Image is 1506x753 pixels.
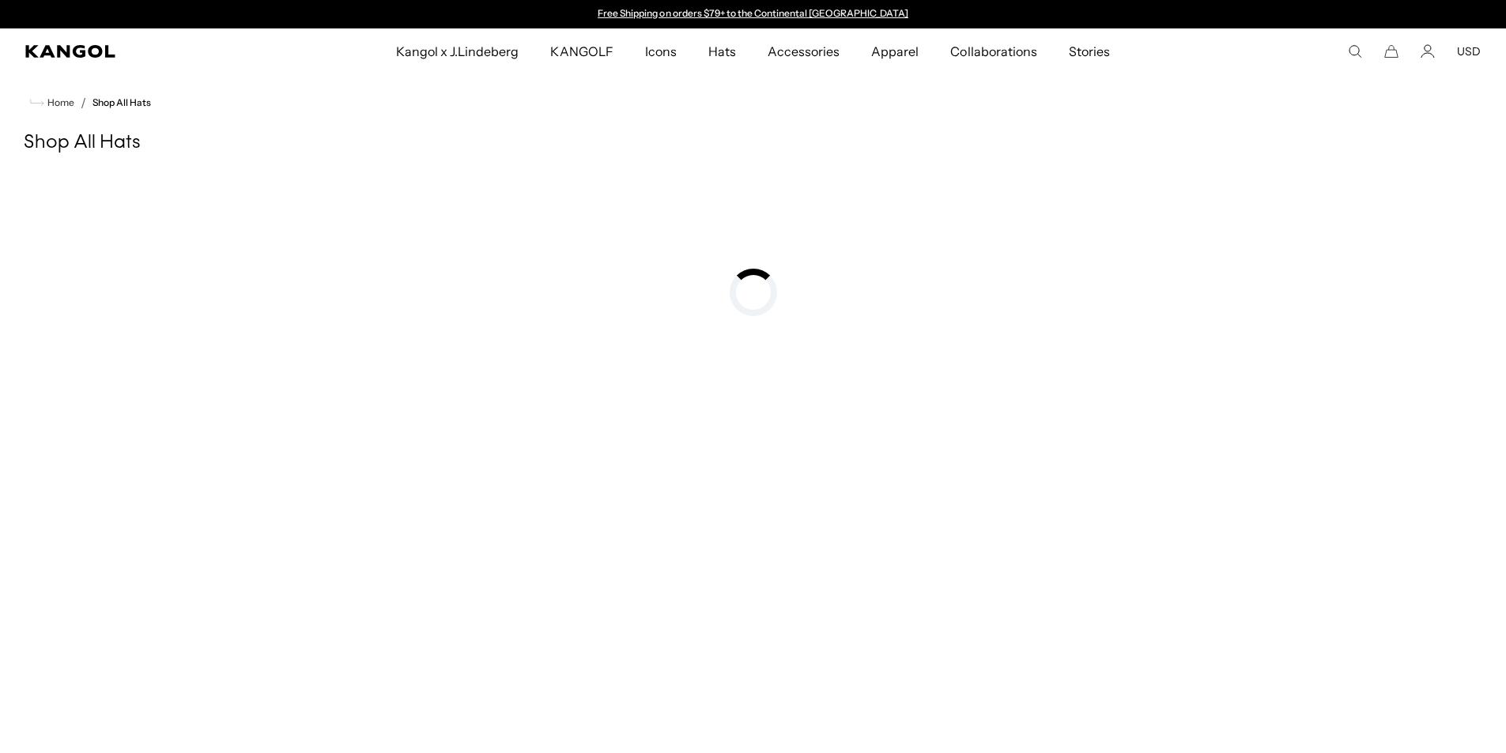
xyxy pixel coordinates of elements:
a: Stories [1053,28,1126,74]
span: Apparel [871,28,919,74]
span: Collaborations [950,28,1036,74]
span: KANGOLF [550,28,613,74]
span: Home [44,97,74,108]
div: Announcement [591,8,916,21]
span: Icons [645,28,677,74]
a: Collaborations [934,28,1052,74]
a: KANGOLF [534,28,628,74]
span: Accessories [768,28,840,74]
a: Accessories [752,28,855,74]
span: Hats [708,28,736,74]
h1: Shop All Hats [24,131,1482,155]
a: Kangol x J.Lindeberg [380,28,535,74]
button: Cart [1384,44,1398,58]
slideshow-component: Announcement bar [591,8,916,21]
a: Icons [629,28,693,74]
a: Free Shipping on orders $79+ to the Continental [GEOGRAPHIC_DATA] [598,7,908,19]
span: Stories [1069,28,1110,74]
a: Account [1421,44,1435,58]
li: / [74,93,86,112]
button: USD [1457,44,1481,58]
a: Hats [693,28,752,74]
span: Kangol x J.Lindeberg [396,28,519,74]
a: Kangol [25,45,262,58]
a: Apparel [855,28,934,74]
a: Home [30,96,74,110]
div: 1 of 2 [591,8,916,21]
summary: Search here [1348,44,1362,58]
a: Shop All Hats [92,97,151,108]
